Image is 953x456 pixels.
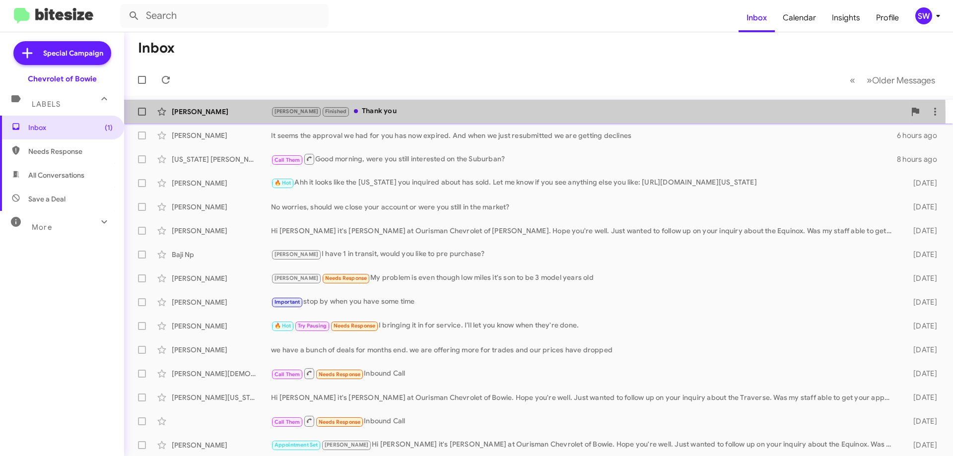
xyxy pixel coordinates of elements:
[172,297,271,307] div: [PERSON_NAME]
[274,275,319,281] span: [PERSON_NAME]
[897,345,945,355] div: [DATE]
[172,392,271,402] div: [PERSON_NAME][US_STATE]
[897,369,945,379] div: [DATE]
[897,178,945,188] div: [DATE]
[271,296,897,308] div: stop by when you have some time
[172,226,271,236] div: [PERSON_NAME]
[897,273,945,283] div: [DATE]
[271,249,897,260] div: I have 1 in transit, would you like to pre purchase?
[28,123,113,132] span: Inbox
[850,74,855,86] span: «
[172,321,271,331] div: [PERSON_NAME]
[172,130,271,140] div: [PERSON_NAME]
[172,202,271,212] div: [PERSON_NAME]
[861,70,941,90] button: Next
[28,74,97,84] div: Chevrolet of Bowie
[172,178,271,188] div: [PERSON_NAME]
[271,202,897,212] div: No worries, should we close your account or were you still in the market?
[274,157,300,163] span: Call Them
[274,251,319,258] span: [PERSON_NAME]
[897,416,945,426] div: [DATE]
[739,3,775,32] a: Inbox
[274,180,291,186] span: 🔥 Hot
[897,250,945,260] div: [DATE]
[271,130,897,140] div: It seems the approval we had for you has now expired. And when we just resubmitted we are getting...
[319,419,361,425] span: Needs Response
[28,194,66,204] span: Save a Deal
[867,74,872,86] span: »
[32,223,52,232] span: More
[868,3,907,32] a: Profile
[915,7,932,24] div: SW
[172,273,271,283] div: [PERSON_NAME]
[897,297,945,307] div: [DATE]
[271,153,897,165] div: Good morning, were you still interested on the Suburban?
[274,371,300,378] span: Call Them
[271,439,897,451] div: Hi [PERSON_NAME] it's [PERSON_NAME] at Ourisman Chevrolet of Bowie. Hope you're well. Just wanted...
[897,202,945,212] div: [DATE]
[13,41,111,65] a: Special Campaign
[325,108,347,115] span: Finished
[274,419,300,425] span: Call Them
[334,323,376,329] span: Needs Response
[271,272,897,284] div: My problem is even though low miles it's son to be 3 model years old
[897,130,945,140] div: 6 hours ago
[138,40,175,56] h1: Inbox
[172,369,271,379] div: [PERSON_NAME][DEMOGRAPHIC_DATA]
[28,170,84,180] span: All Conversations
[271,392,897,402] div: Hi [PERSON_NAME] it's [PERSON_NAME] at Ourisman Chevrolet of Bowie. Hope you're well. Just wanted...
[172,250,271,260] div: Baji Np
[775,3,824,32] a: Calendar
[844,70,861,90] button: Previous
[120,4,329,28] input: Search
[271,415,897,427] div: Inbound Call
[897,392,945,402] div: [DATE]
[271,177,897,189] div: Ahh it looks like the [US_STATE] you inquired about has sold. Let me know if you see anything els...
[32,100,61,109] span: Labels
[325,275,367,281] span: Needs Response
[271,320,897,331] div: I bringing it in for service. I'll let you know when they're done.
[271,345,897,355] div: we have a bunch of deals for months end. we are offering more for trades and our prices have dropped
[325,442,369,448] span: [PERSON_NAME]
[274,442,318,448] span: Appointment Set
[274,108,319,115] span: [PERSON_NAME]
[274,323,291,329] span: 🔥 Hot
[844,70,941,90] nav: Page navigation example
[897,154,945,164] div: 8 hours ago
[105,123,113,132] span: (1)
[172,345,271,355] div: [PERSON_NAME]
[172,154,271,164] div: [US_STATE] [PERSON_NAME]
[897,440,945,450] div: [DATE]
[872,75,935,86] span: Older Messages
[271,367,897,380] div: Inbound Call
[824,3,868,32] a: Insights
[28,146,113,156] span: Needs Response
[319,371,361,378] span: Needs Response
[271,226,897,236] div: Hi [PERSON_NAME] it's [PERSON_NAME] at Ourisman Chevrolet of [PERSON_NAME]. Hope you're well. Jus...
[907,7,942,24] button: SW
[298,323,327,329] span: Try Pausing
[172,440,271,450] div: [PERSON_NAME]
[897,226,945,236] div: [DATE]
[897,321,945,331] div: [DATE]
[271,106,905,117] div: Thank you
[274,299,300,305] span: Important
[172,107,271,117] div: [PERSON_NAME]
[43,48,103,58] span: Special Campaign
